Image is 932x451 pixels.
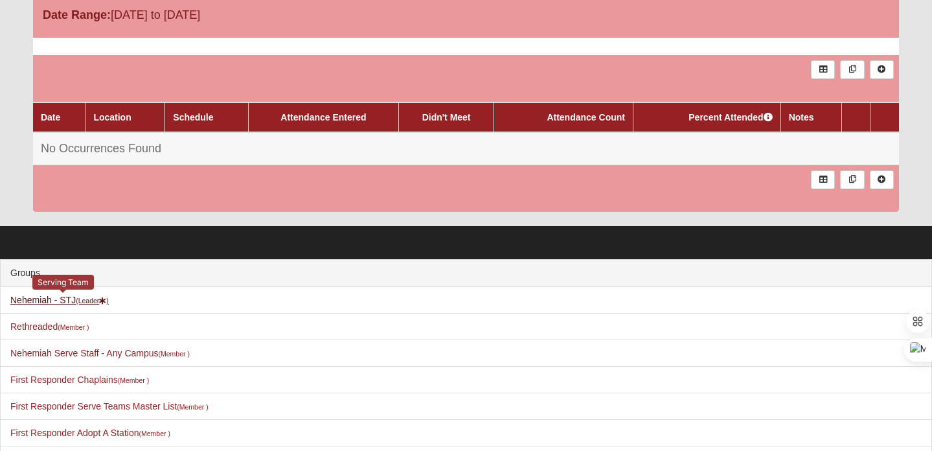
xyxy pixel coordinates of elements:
[177,403,208,411] small: (Member )
[76,297,109,305] small: (Leader )
[10,295,109,305] a: Nehemiah - STJ(Leader)
[32,275,94,290] div: Serving Team
[33,6,322,27] div: [DATE] to [DATE]
[10,321,89,332] a: Rethreaded(Member )
[280,112,366,122] a: Attendance Entered
[139,430,170,437] small: (Member )
[118,376,149,384] small: (Member )
[840,170,864,189] a: Merge Records into Merge Template
[41,112,60,122] a: Date
[10,348,190,358] a: Nehemiah Serve Staff - Any Campus(Member )
[870,60,894,79] a: Alt+N
[173,112,213,122] a: Schedule
[10,428,170,438] a: First Responder Adopt A Station(Member )
[840,60,864,79] a: Merge Records into Merge Template
[688,112,772,122] a: Percent Attended
[1,260,931,287] div: Groups
[811,170,835,189] a: Export to Excel
[58,323,89,331] small: (Member )
[93,112,131,122] a: Location
[41,142,161,155] span: No Occurrences Found
[159,350,190,358] small: (Member )
[10,401,209,411] a: First Responder Serve Teams Master List(Member )
[43,6,111,24] label: Date Range:
[422,112,471,122] a: Didn't Meet
[870,170,894,189] a: Alt+N
[789,112,814,122] a: Notes
[10,375,149,385] a: First Responder Chaplains(Member )
[811,60,835,79] a: Export to Excel
[547,112,625,122] a: Attendance Count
